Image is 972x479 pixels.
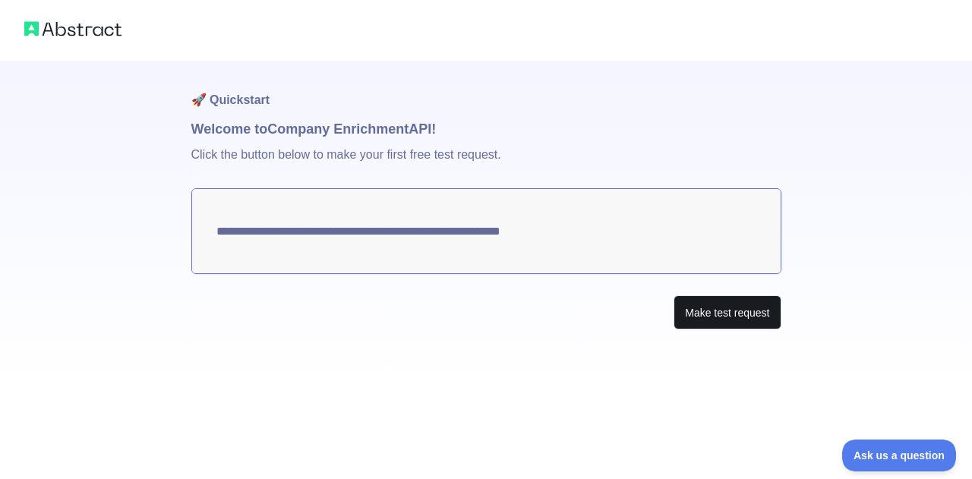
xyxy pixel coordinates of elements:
p: Click the button below to make your first free test request. [191,140,781,188]
img: Abstract logo [24,18,121,39]
button: Make test request [674,295,781,329]
h1: 🚀 Quickstart [191,61,781,118]
iframe: Toggle Customer Support [842,440,957,471]
h1: Welcome to Company Enrichment API! [191,118,781,140]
